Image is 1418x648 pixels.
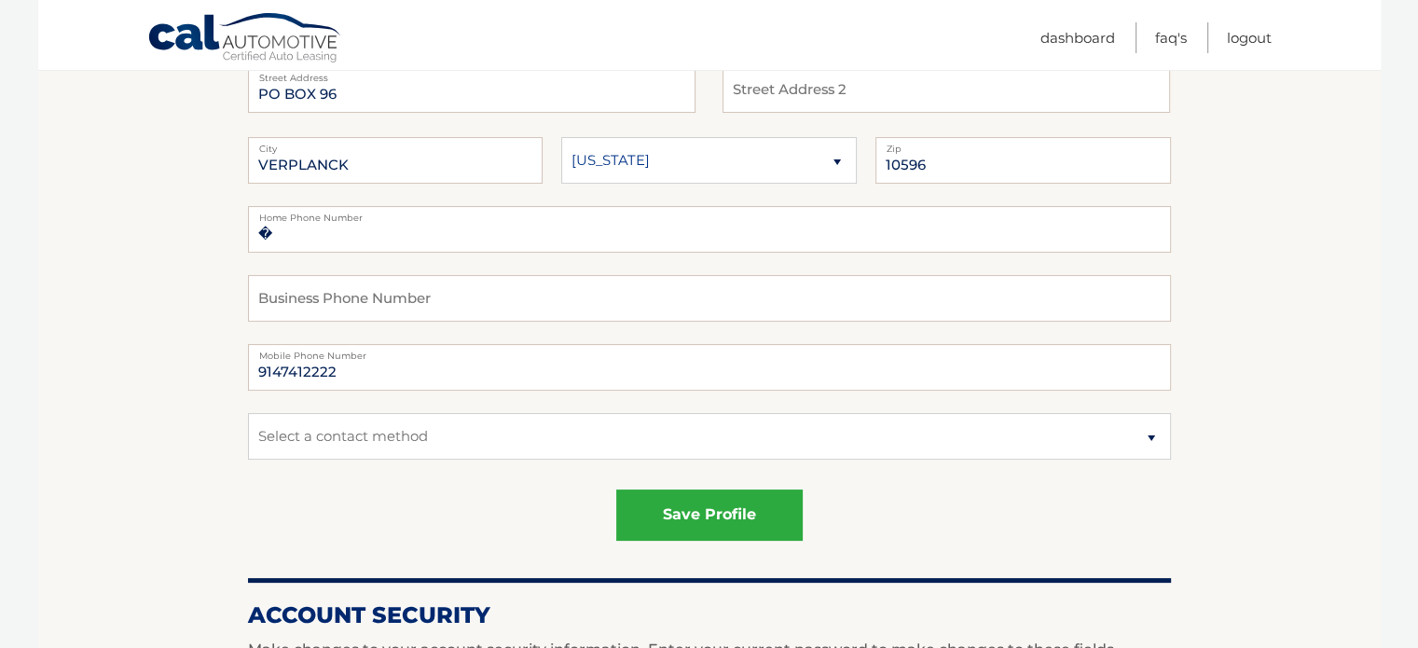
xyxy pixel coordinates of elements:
input: Home Phone Number [248,206,1171,253]
input: Mobile Phone Number [248,344,1171,391]
a: Dashboard [1040,22,1115,53]
a: Logout [1227,22,1272,53]
a: FAQ's [1155,22,1187,53]
input: City [248,137,544,184]
input: Business Phone Number [248,275,1171,322]
input: Street Address 2 [248,66,695,113]
label: City [248,137,544,152]
input: Zip [875,137,1171,184]
label: Home Phone Number [248,206,1171,221]
label: Street Address [248,66,695,81]
label: Zip [875,137,1171,152]
input: Street Address 2 [723,66,1170,113]
button: save profile [616,489,803,541]
a: Cal Automotive [147,12,343,66]
label: Mobile Phone Number [248,344,1171,359]
h2: Account Security [248,601,1171,629]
